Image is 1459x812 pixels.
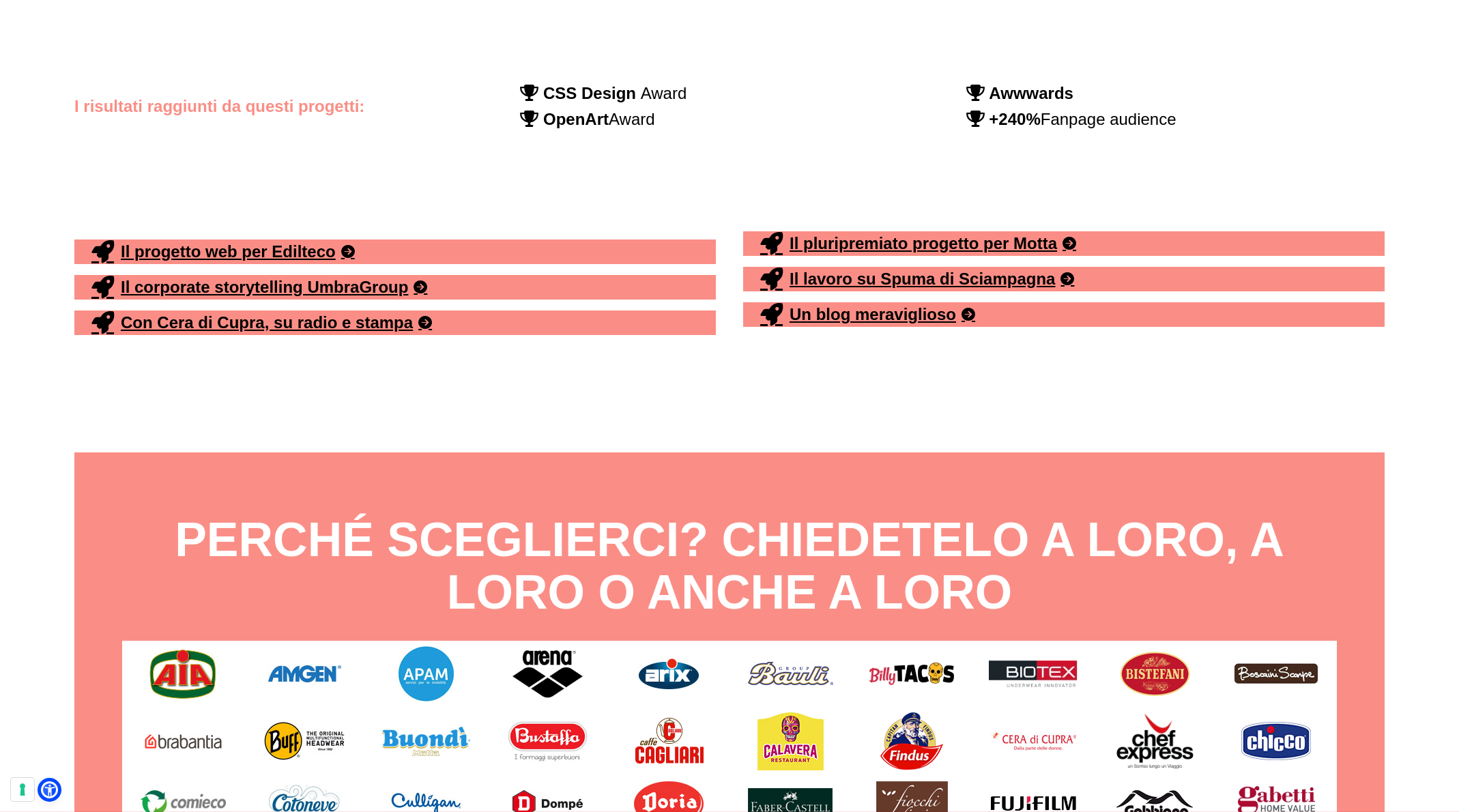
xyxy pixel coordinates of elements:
[543,110,609,128] strong: OpenArt
[74,240,716,264] a: Il progetto web per Edilteco
[74,310,716,335] a: Con Cera di Cupra, su radio e stampa
[989,84,1073,102] b: Awwwards
[966,110,1176,128] span: Fanpage audience
[511,648,584,700] img: Logo Arena
[1120,651,1190,697] img: Logo Bistefani
[869,663,954,685] img: Logo Billy tacos
[268,665,341,682] img: Logo Amgen
[41,781,58,798] a: Open Accessibility Menu
[508,721,588,762] img: Logo Bustaffa
[1241,722,1311,760] img: Logo Chicco
[748,662,833,685] img: Logo Bauli group
[639,658,699,689] img: Logo Arix
[989,661,1078,687] img: Logo Biotex
[399,646,454,701] img: Logo Apam
[989,110,1040,128] strong: +240%
[743,267,1385,291] a: Il lavoro su Spuma di Sciampagna
[543,110,655,128] span: Award
[743,302,1385,327] a: Un blog meraviglioso
[1116,713,1194,769] img: Logo Chef express
[122,514,1337,619] h4: PERCHÉ SCEGLIERCI? CHIEDETELO A LORO, A LORO O ANCHE A LORO
[1234,663,1318,684] img: Logo Boscaini scarpe
[991,731,1076,751] img: Logo Cera di cupra
[264,722,345,760] img: Logo Buff
[635,718,704,764] img: Logo Caffè cagliari
[757,712,824,770] img: Logo Calavera restaurant
[74,275,716,300] a: Il corporate storytelling UmbraGroup
[543,84,636,102] strong: CSS Design
[149,648,217,699] img: Logo Aia food
[743,231,1385,256] a: Il pluripremiato progetto per Motta
[880,712,943,770] img: Logo Capitan findus
[11,778,34,801] button: Le tue preferenze relative al consenso per le tecnologie di tracciamento
[145,734,222,749] img: Logo Brabantia
[991,796,1076,811] img: Logo Fujifilm
[74,96,493,117] h3: I risultati raggiunti da questi progetti:
[382,727,470,756] img: Logo Buondì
